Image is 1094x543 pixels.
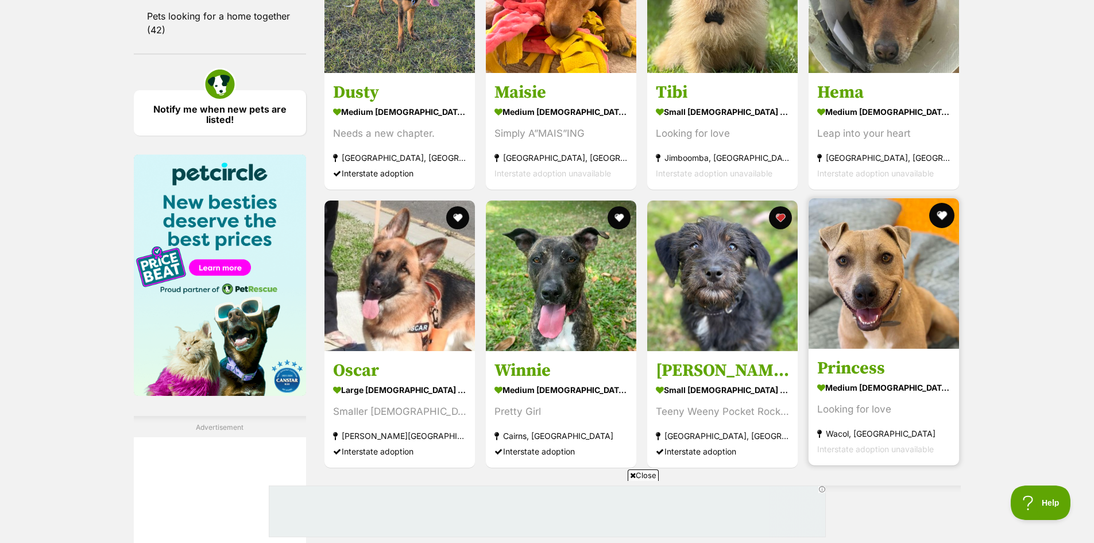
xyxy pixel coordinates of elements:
[324,73,475,190] a: Dusty medium [DEMOGRAPHIC_DATA] Dog Needs a new chapter. [GEOGRAPHIC_DATA], [GEOGRAPHIC_DATA] Int...
[817,444,934,453] span: Interstate adoption unavailable
[628,469,659,481] span: Close
[817,103,950,120] strong: medium [DEMOGRAPHIC_DATA] Dog
[494,428,628,443] strong: Cairns, [GEOGRAPHIC_DATA]
[494,126,628,141] div: Simply A”MAIS”ING
[647,351,798,467] a: [PERSON_NAME] small [DEMOGRAPHIC_DATA] Dog Teeny Weeny Pocket Rocket [GEOGRAPHIC_DATA], [GEOGRAPH...
[769,206,792,229] button: favourite
[134,4,306,42] a: Pets looking for a home together (42)
[656,403,789,419] div: Teeny Weeny Pocket Rocket
[134,90,306,136] a: Notify me when new pets are listed!
[656,150,789,165] strong: Jimboomba, [GEOGRAPHIC_DATA]
[269,486,826,537] iframe: Advertisement
[656,126,789,141] div: Looking for love
[930,203,955,228] button: favourite
[817,425,950,441] strong: Wacol, [GEOGRAPHIC_DATA]
[333,82,466,103] h3: Dusty
[446,206,469,229] button: favourite
[608,206,631,229] button: favourite
[494,168,611,178] span: Interstate adoption unavailable
[809,198,959,349] img: Princess - American Staffordshire Bull Terrier Dog
[494,403,628,419] div: Pretty Girl
[656,82,789,103] h3: Tibi
[656,443,789,459] div: Interstate adoption
[494,150,628,165] strong: [GEOGRAPHIC_DATA], [GEOGRAPHIC_DATA]
[817,168,934,178] span: Interstate adoption unavailable
[486,201,636,351] img: Winnie - American Staffordshire Terrier Dog
[333,443,466,459] div: Interstate adoption
[656,359,789,381] h3: [PERSON_NAME]
[486,351,636,467] a: Winnie medium [DEMOGRAPHIC_DATA] Dog Pretty Girl Cairns, [GEOGRAPHIC_DATA] Interstate adoption
[134,155,306,396] img: Pet Circle promo banner
[1011,486,1071,520] iframe: Help Scout Beacon - Open
[817,401,950,417] div: Looking for love
[324,351,475,467] a: Oscar large [DEMOGRAPHIC_DATA] Dog Smaller [DEMOGRAPHIC_DATA] [PERSON_NAME][GEOGRAPHIC_DATA][PERS...
[333,359,466,381] h3: Oscar
[809,73,959,190] a: Hema medium [DEMOGRAPHIC_DATA] Dog Leap into your heart [GEOGRAPHIC_DATA], [GEOGRAPHIC_DATA] Inte...
[333,381,466,398] strong: large [DEMOGRAPHIC_DATA] Dog
[333,103,466,120] strong: medium [DEMOGRAPHIC_DATA] Dog
[817,379,950,395] strong: medium [DEMOGRAPHIC_DATA] Dog
[656,428,789,443] strong: [GEOGRAPHIC_DATA], [GEOGRAPHIC_DATA]
[494,359,628,381] h3: Winnie
[809,348,959,465] a: Princess medium [DEMOGRAPHIC_DATA] Dog Looking for love Wacol, [GEOGRAPHIC_DATA] Interstate adopt...
[656,103,789,120] strong: small [DEMOGRAPHIC_DATA] Dog
[647,73,798,190] a: Tibi small [DEMOGRAPHIC_DATA] Dog Looking for love Jimboomba, [GEOGRAPHIC_DATA] Interstate adopti...
[494,443,628,459] div: Interstate adoption
[333,428,466,443] strong: [PERSON_NAME][GEOGRAPHIC_DATA][PERSON_NAME], [GEOGRAPHIC_DATA]
[656,381,789,398] strong: small [DEMOGRAPHIC_DATA] Dog
[333,165,466,181] div: Interstate adoption
[817,150,950,165] strong: [GEOGRAPHIC_DATA], [GEOGRAPHIC_DATA]
[817,82,950,103] h3: Hema
[817,357,950,379] h3: Princess
[494,82,628,103] h3: Maisie
[333,403,466,419] div: Smaller [DEMOGRAPHIC_DATA]
[647,201,798,351] img: Morris - Schnauzer x Dachshund (Miniature Wire Haired) Dog
[494,103,628,120] strong: medium [DEMOGRAPHIC_DATA] Dog
[486,73,636,190] a: Maisie medium [DEMOGRAPHIC_DATA] Dog Simply A”MAIS”ING [GEOGRAPHIC_DATA], [GEOGRAPHIC_DATA] Inter...
[324,201,475,351] img: Oscar - German Shepherd Dog
[817,126,950,141] div: Leap into your heart
[494,381,628,398] strong: medium [DEMOGRAPHIC_DATA] Dog
[656,168,772,178] span: Interstate adoption unavailable
[333,150,466,165] strong: [GEOGRAPHIC_DATA], [GEOGRAPHIC_DATA]
[333,126,466,141] div: Needs a new chapter.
